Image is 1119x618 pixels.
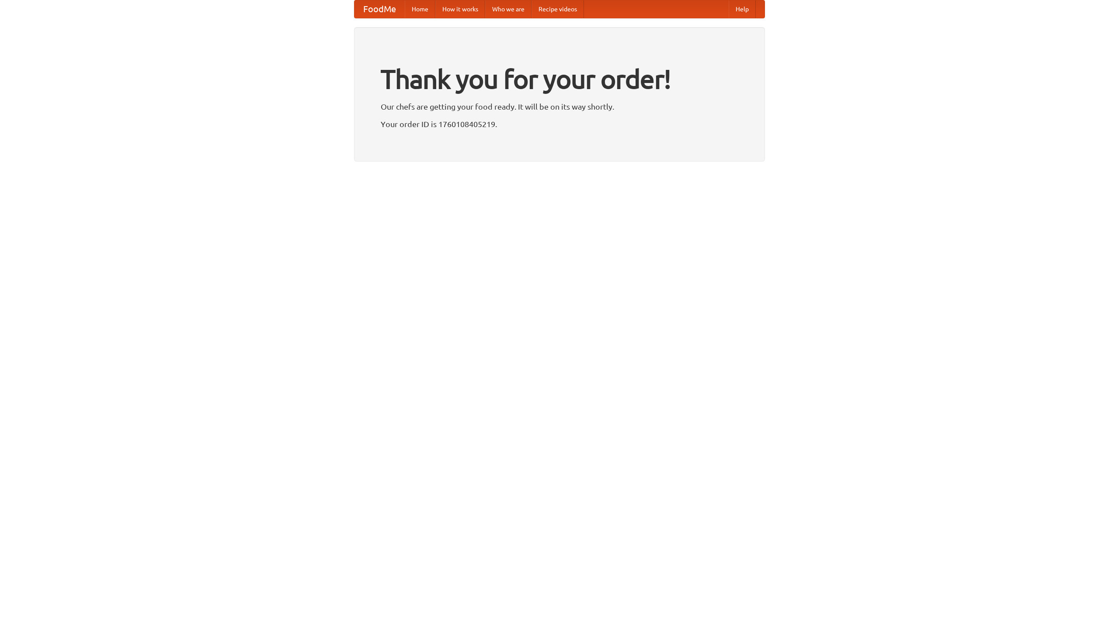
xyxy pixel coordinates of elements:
a: Who we are [485,0,532,18]
p: Your order ID is 1760108405219. [381,117,738,131]
a: Home [405,0,435,18]
h1: Thank you for your order! [381,58,738,100]
p: Our chefs are getting your food ready. It will be on its way shortly. [381,100,738,113]
a: Recipe videos [532,0,584,18]
a: How it works [435,0,485,18]
a: Help [729,0,756,18]
a: FoodMe [354,0,405,18]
